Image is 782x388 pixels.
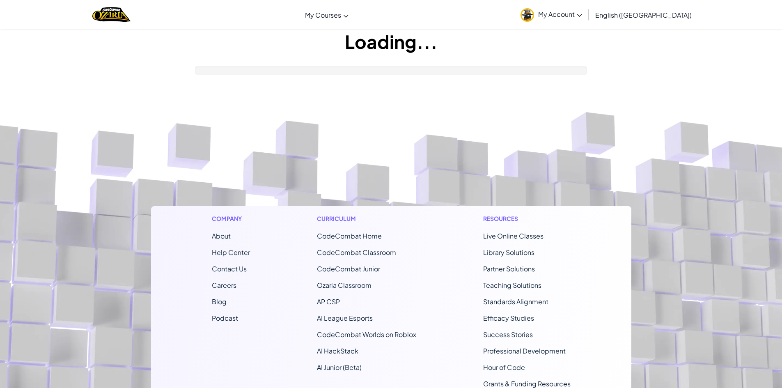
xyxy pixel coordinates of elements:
[305,11,341,19] span: My Courses
[483,214,571,223] h1: Resources
[212,214,250,223] h1: Company
[301,4,353,26] a: My Courses
[317,363,362,372] a: AI Junior (Beta)
[317,264,380,273] a: CodeCombat Junior
[483,347,566,355] a: Professional Development
[483,264,535,273] a: Partner Solutions
[317,347,358,355] a: AI HackStack
[317,214,416,223] h1: Curriculum
[483,314,534,322] a: Efficacy Studies
[317,281,372,289] a: Ozaria Classroom
[317,248,396,257] a: CodeCombat Classroom
[212,264,247,273] span: Contact Us
[516,2,586,28] a: My Account
[212,248,250,257] a: Help Center
[483,363,525,372] a: Hour of Code
[317,297,340,306] a: AP CSP
[212,232,231,240] a: About
[538,10,582,18] span: My Account
[483,297,548,306] a: Standards Alignment
[483,330,533,339] a: Success Stories
[483,248,534,257] a: Library Solutions
[92,6,131,23] a: Ozaria by CodeCombat logo
[212,281,236,289] a: Careers
[595,11,692,19] span: English ([GEOGRAPHIC_DATA])
[212,297,227,306] a: Blog
[212,314,238,322] a: Podcast
[483,281,541,289] a: Teaching Solutions
[317,232,382,240] span: CodeCombat Home
[317,314,373,322] a: AI League Esports
[591,4,696,26] a: English ([GEOGRAPHIC_DATA])
[483,232,544,240] a: Live Online Classes
[92,6,131,23] img: Home
[483,379,571,388] a: Grants & Funding Resources
[317,330,416,339] a: CodeCombat Worlds on Roblox
[521,8,534,22] img: avatar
